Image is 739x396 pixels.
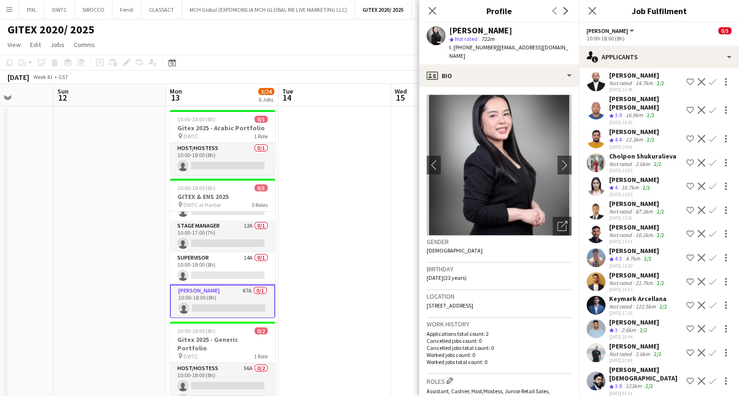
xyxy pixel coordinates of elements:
[427,320,572,328] h3: Work history
[75,0,112,19] button: SIROCCO
[449,44,568,59] span: | [EMAIL_ADDRESS][DOMAIN_NAME]
[579,46,739,68] div: Applicants
[254,327,268,334] span: 0/2
[657,279,664,286] app-skills-label: 2/2
[624,255,642,263] div: 4.7km
[634,160,652,167] div: 2.6km
[170,192,275,201] h3: GITEX & ENS 2025
[427,238,572,246] h3: Gender
[587,27,628,34] span: Usher
[50,40,64,49] span: Jobs
[183,133,198,140] span: DWTC
[419,5,579,17] h3: Profile
[74,40,95,49] span: Comms
[657,79,664,87] app-skills-label: 2/2
[8,23,95,37] h1: GITEX 2020/ 2025
[26,39,45,51] a: Edit
[609,160,634,167] div: Not rated
[254,184,268,191] span: 0/5
[615,111,622,119] span: 3.9
[609,334,659,340] div: [DATE] 18:44
[718,27,731,34] span: 0/5
[609,310,669,316] div: [DATE] 17:10
[609,152,676,160] div: Cholpon Shukuralieva
[609,167,676,174] div: [DATE] 15:03
[644,255,652,262] app-skills-label: 2/2
[660,303,667,310] app-skills-label: 2/2
[609,365,683,382] div: [PERSON_NAME][DEMOGRAPHIC_DATA]
[587,35,731,42] div: 10:00-18:00 (8h)
[45,0,75,19] button: DWTC
[615,184,618,191] span: 4
[634,79,655,87] div: 14.7km
[609,303,634,310] div: Not rated
[634,208,655,215] div: 87.3km
[427,351,572,358] p: Worked jobs count: 0
[395,87,407,95] span: Wed
[254,353,268,360] span: 1 Role
[8,72,29,82] div: [DATE]
[609,208,634,215] div: Not rated
[657,231,664,238] app-skills-label: 2/2
[587,27,636,34] button: [PERSON_NAME]
[609,342,663,350] div: [PERSON_NAME]
[170,179,275,318] app-job-card: 10:00-18:00 (8h)0/5GITEX & ENS 2025 DWTC or Harbor5 Roles Signage Holder0/110:00-17:00 (7h) Stage...
[57,87,69,95] span: Sun
[427,302,473,309] span: [STREET_ADDRESS]
[259,96,274,103] div: 6 Jobs
[427,376,572,386] h3: Roles
[634,350,652,357] div: 2.6km
[624,382,644,390] div: 123km
[70,39,99,51] a: Comms
[170,143,275,175] app-card-role: Host/Hostess0/110:00-18:00 (8h)
[609,199,666,208] div: [PERSON_NAME]
[393,92,407,103] span: 15
[355,0,412,19] button: GITEX 2020/ 2025
[620,326,638,334] div: 2.6km
[183,353,198,360] span: DWTC
[615,382,622,389] span: 3.8
[427,344,572,351] p: Cancelled jobs total count: 0
[634,279,655,286] div: 21.7km
[620,184,641,192] div: 16.7km
[609,263,659,269] div: [DATE] 15:57
[643,184,650,191] app-skills-label: 2/2
[449,44,498,51] span: t. [PHONE_NUMBER]
[183,201,221,208] span: DWTC or Harbor
[609,215,666,221] div: [DATE] 15:26
[182,0,355,19] button: MCH Global (EXPOMOBILIA MCH GLOBAL ME LIVE MARKETING LLC)
[609,144,659,150] div: [DATE] 14:06
[419,64,579,87] div: Bio
[177,116,215,123] span: 10:00-18:00 (8h)
[654,350,661,357] app-skills-label: 2/2
[609,318,659,326] div: [PERSON_NAME]
[449,26,512,35] div: [PERSON_NAME]
[609,127,659,136] div: [PERSON_NAME]
[427,95,572,236] img: Crew avatar or photo
[624,136,645,144] div: 12.3km
[609,294,669,303] div: Keymark Arcellana
[609,286,666,293] div: [DATE] 16:27
[479,35,496,42] span: 722m
[654,160,661,167] app-skills-label: 2/2
[609,71,666,79] div: [PERSON_NAME]
[56,92,69,103] span: 12
[427,274,467,281] span: [DATE] (23 years)
[427,330,572,337] p: Applications total count: 2
[657,208,664,215] app-skills-label: 2/2
[58,73,68,80] div: GST
[609,87,666,93] div: [DATE] 13:38
[282,87,293,95] span: Tue
[427,292,572,301] h3: Location
[427,247,483,254] span: [DEMOGRAPHIC_DATA]
[624,111,645,119] div: 16.9km
[609,191,659,198] div: [DATE] 15:05
[112,0,142,19] button: Fendi
[609,279,634,286] div: Not rated
[170,335,275,352] h3: Gitex 2025 - Generic Portfolio
[609,231,634,238] div: Not rated
[412,0,528,19] button: ENS - EXPAND NORTH STAR [DATE] -[DATE]
[609,95,683,111] div: [PERSON_NAME] [PERSON_NAME]
[31,73,55,80] span: Week 41
[609,271,666,279] div: [PERSON_NAME]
